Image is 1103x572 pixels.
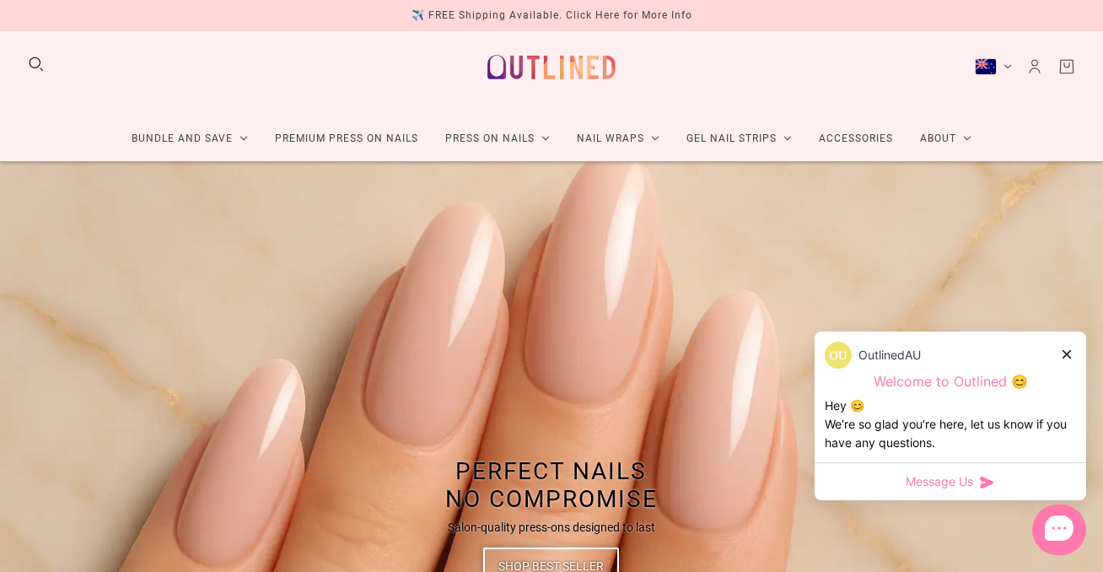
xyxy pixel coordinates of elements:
[445,456,658,513] span: Perfect Nails No Compromise
[825,373,1076,391] p: Welcome to Outlined 😊
[805,116,907,161] a: Accessories
[432,116,563,161] a: Press On Nails
[1057,57,1076,76] a: Cart
[975,58,1012,75] button: New Zealand
[858,346,921,364] p: OutlinedAU
[448,519,655,537] p: Salon-quality press-ons designed to last
[825,342,852,369] img: data:image/png;base64,iVBORw0KGgoAAAANSUhEUgAAACQAAAAkCAYAAADhAJiYAAAAAXNSR0IArs4c6QAAAERlWElmTU0...
[477,31,626,103] a: Outlined
[1025,57,1044,76] a: Account
[906,473,973,490] span: Message Us
[261,116,432,161] a: Premium Press On Nails
[673,116,805,161] a: Gel Nail Strips
[27,55,46,73] button: Search
[412,7,692,24] div: ✈️ FREE Shipping Available. Click Here for More Info
[907,116,985,161] a: About
[825,397,1076,452] div: Hey 😊 We‘re so glad you’re here, let us know if you have any questions.
[563,116,673,161] a: Nail Wraps
[118,116,261,161] a: Bundle and Save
